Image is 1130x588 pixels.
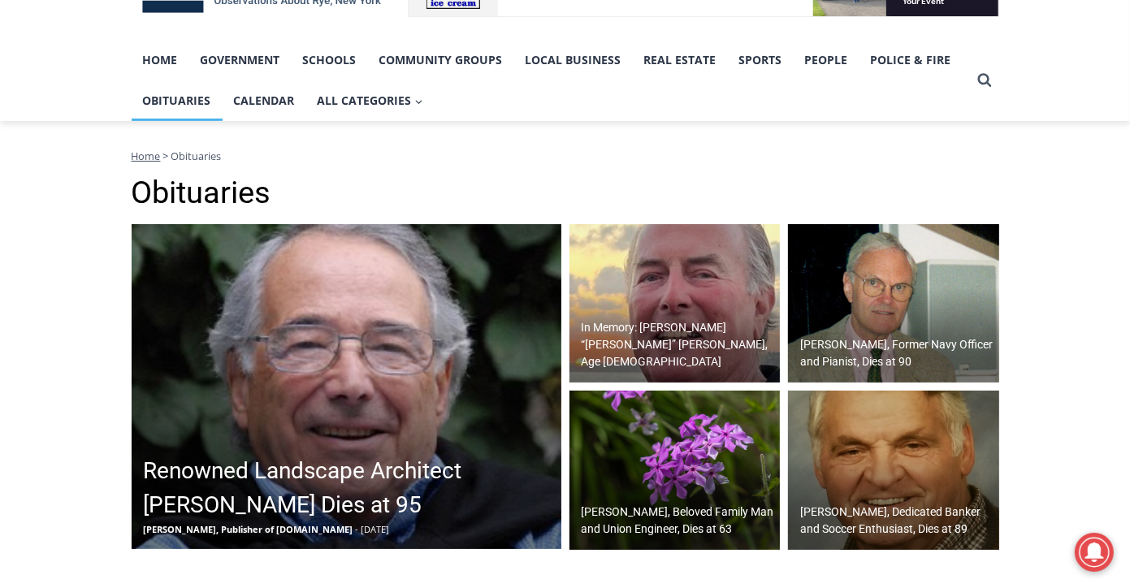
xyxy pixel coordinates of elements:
a: In Memory: [PERSON_NAME] “[PERSON_NAME]” [PERSON_NAME], Age [DEMOGRAPHIC_DATA] [569,224,781,383]
img: (PHOTO: Kim Eierman of EcoBeneficial designed and oversaw the installation of native plant beds f... [569,391,781,550]
h4: Book [PERSON_NAME]'s Good Humor for Your Event [495,17,565,63]
a: Calendar [223,80,306,121]
h2: Renowned Landscape Architect [PERSON_NAME] Dies at 95 [144,454,557,522]
span: > [163,149,169,163]
img: Obituary - Simeon Kovacic [788,391,999,550]
h2: [PERSON_NAME], Former Navy Officer and Pianist, Dies at 90 [800,336,995,370]
h1: Obituaries [132,175,999,212]
a: Intern @ [DOMAIN_NAME] [391,158,787,202]
img: Obituary - Peter George Rolland [132,224,561,549]
a: [PERSON_NAME], Former Navy Officer and Pianist, Dies at 90 [788,224,999,383]
a: Police & Fire [859,40,963,80]
a: Book [PERSON_NAME]'s Good Humor for Your Event [483,5,587,74]
span: [PERSON_NAME], Publisher of [DOMAIN_NAME] [144,523,353,535]
a: Community Groups [368,40,514,80]
div: "[PERSON_NAME] and I covered the [DATE] Parade, which was a really eye opening experience as I ha... [410,1,768,158]
nav: Breadcrumbs [132,148,999,164]
div: Birthdays, Graduations, Any Private Event [106,29,401,45]
button: View Search Form [970,66,999,95]
a: People [794,40,859,80]
a: Local Business [514,40,633,80]
span: Open Tues. - Sun. [PHONE_NUMBER] [5,167,159,229]
span: Obituaries [171,149,222,163]
a: Sports [728,40,794,80]
a: Renowned Landscape Architect [PERSON_NAME] Dies at 95 [PERSON_NAME], Publisher of [DOMAIN_NAME] -... [132,224,561,549]
a: [PERSON_NAME], Dedicated Banker and Soccer Enthusiast, Dies at 89 [788,391,999,550]
a: Home [132,40,189,80]
nav: Primary Navigation [132,40,970,122]
a: Schools [292,40,368,80]
span: Intern @ [DOMAIN_NAME] [425,162,753,198]
a: Obituaries [132,80,223,121]
a: [PERSON_NAME], Beloved Family Man and Union Engineer, Dies at 63 [569,391,781,550]
a: Real Estate [633,40,728,80]
h2: [PERSON_NAME], Beloved Family Man and Union Engineer, Dies at 63 [582,504,777,538]
span: - [356,523,359,535]
button: Child menu of All Categories [306,80,435,121]
div: "clearly one of the favorites in the [GEOGRAPHIC_DATA] neighborhood" [167,102,231,194]
span: [DATE] [362,523,390,535]
h2: In Memory: [PERSON_NAME] “[PERSON_NAME]” [PERSON_NAME], Age [DEMOGRAPHIC_DATA] [582,319,777,370]
a: Home [132,149,161,163]
a: Government [189,40,292,80]
a: Open Tues. - Sun. [PHONE_NUMBER] [1,163,163,202]
h2: [PERSON_NAME], Dedicated Banker and Soccer Enthusiast, Dies at 89 [800,504,995,538]
img: Obituary - Richard Dick Austin Langeloh - 2 large [569,224,781,383]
